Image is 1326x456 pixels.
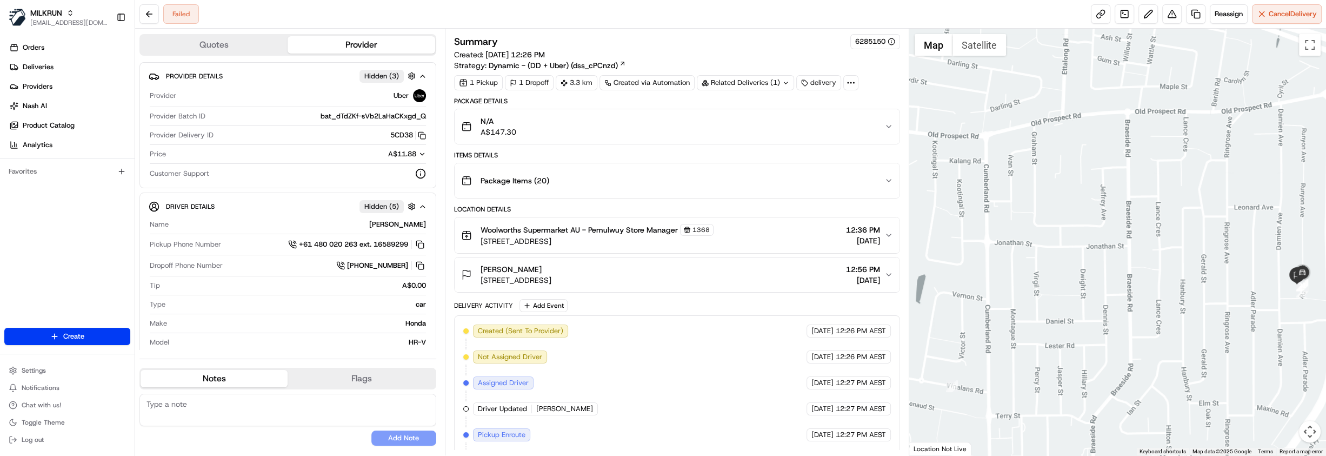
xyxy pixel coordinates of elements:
span: Provider Batch ID [150,111,205,121]
div: 3.3 km [556,75,597,90]
button: Map camera controls [1299,421,1321,442]
button: MILKRUN [30,8,62,18]
input: Clear [28,70,178,81]
span: Hidden ( 3 ) [364,71,399,81]
a: Report a map error [1280,448,1323,454]
span: Providers [23,82,52,91]
button: Show satellite imagery [952,34,1006,56]
div: 1 Dropoff [505,75,554,90]
img: uber-new-logo.jpeg [413,89,426,102]
span: [DATE] [846,275,880,286]
span: • [90,197,94,206]
div: Honda [171,319,426,328]
span: Make [150,319,167,328]
div: Favorites [4,163,130,180]
span: Created: [454,49,545,60]
span: A$11.88 [388,149,416,158]
span: Pylon [108,268,131,276]
button: Package Items (20) [455,163,899,198]
a: +61 480 020 263 ext. 16589299 [288,239,426,250]
a: Powered byPylon [76,268,131,276]
div: Package Details [454,97,900,105]
button: Toggle fullscreen view [1299,34,1321,56]
span: [DATE] 12:26 PM [485,50,545,60]
span: [PHONE_NUMBER] [347,261,408,270]
span: Reassign [1215,9,1243,19]
div: Start new chat [49,103,177,114]
div: Created via Automation [599,75,695,90]
a: Deliveries [4,58,135,76]
span: Create [63,332,84,341]
div: delivery [796,75,841,90]
span: [EMAIL_ADDRESS][DOMAIN_NAME] [30,18,108,27]
span: [DATE] [811,404,834,414]
div: Past conversations [11,141,72,149]
button: Provider DetailsHidden (3) [149,67,427,85]
h3: Summary [454,37,498,47]
span: Provider Details [166,72,223,81]
div: Location Not Live [909,442,971,455]
button: [PERSON_NAME][STREET_ADDRESS]12:56 PM[DATE] [455,257,899,292]
span: Product Catalog [23,121,75,130]
span: Package Items ( 20 ) [481,175,549,186]
span: [DATE] [846,235,880,246]
button: [PHONE_NUMBER] [336,260,426,272]
span: Name [150,220,169,229]
span: [PERSON_NAME] [481,264,542,275]
button: Notifications [4,380,130,395]
span: Chat with us! [22,401,61,409]
span: Type [150,300,165,309]
span: 12:26 PM AEST [836,352,886,362]
span: 12:27 PM AEST [836,404,886,414]
div: 📗 [11,243,19,252]
span: Dynamic - (DD + Uber) (dss_cPCnzd) [489,60,618,71]
button: Add Event [519,299,568,312]
span: Price [150,149,166,159]
span: Settings [22,366,46,375]
button: Flags [288,370,435,387]
button: 6285150 [855,37,895,47]
div: HR-V [174,338,426,347]
div: 1 Pickup [454,75,503,90]
span: 12:56 PM [846,264,880,275]
span: [DATE] [96,168,118,176]
div: 17 [1296,286,1308,298]
div: 15 [946,380,958,392]
span: Woolworths Supermarket AU - Pemulwuy Store Manager [481,224,678,235]
span: [DATE] [96,197,118,206]
button: Quotes [141,36,288,54]
div: [PERSON_NAME] [173,220,426,229]
a: 💻API Documentation [87,237,178,257]
span: N/A [481,116,516,127]
span: [PERSON_NAME] [536,404,593,414]
div: Strategy: [454,60,626,71]
img: 1736555255976-a54dd68f-1ca7-489b-9aae-adbdc363a1c4 [22,197,30,206]
button: Create [4,328,130,345]
div: We're available if you need us! [49,114,149,123]
img: MILKRUN [9,9,26,26]
button: Woolworths Supermarket AU - Pemulwuy Store Manager1368[STREET_ADDRESS]12:36 PM[DATE] [455,217,899,253]
div: Location Details [454,205,900,214]
button: CancelDelivery [1252,4,1322,24]
span: Driver Updated [478,404,527,414]
span: Pickup Phone Number [150,240,221,249]
a: Providers [4,78,135,95]
button: Show street map [915,34,952,56]
span: Uber [394,91,409,101]
button: A$11.88 [331,149,426,159]
div: 20 [1296,280,1308,292]
span: [STREET_ADDRESS] [481,275,551,286]
span: Assigned Driver [478,378,529,388]
a: Orders [4,39,135,56]
img: Google [912,441,948,455]
span: Provider Delivery ID [150,130,214,140]
div: Items Details [454,151,900,160]
button: Hidden (3) [359,69,418,83]
span: Tip [150,281,160,290]
span: [DATE] [811,378,834,388]
span: • [90,168,94,176]
img: 8016278978528_b943e370aa5ada12b00a_72.png [23,103,42,123]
